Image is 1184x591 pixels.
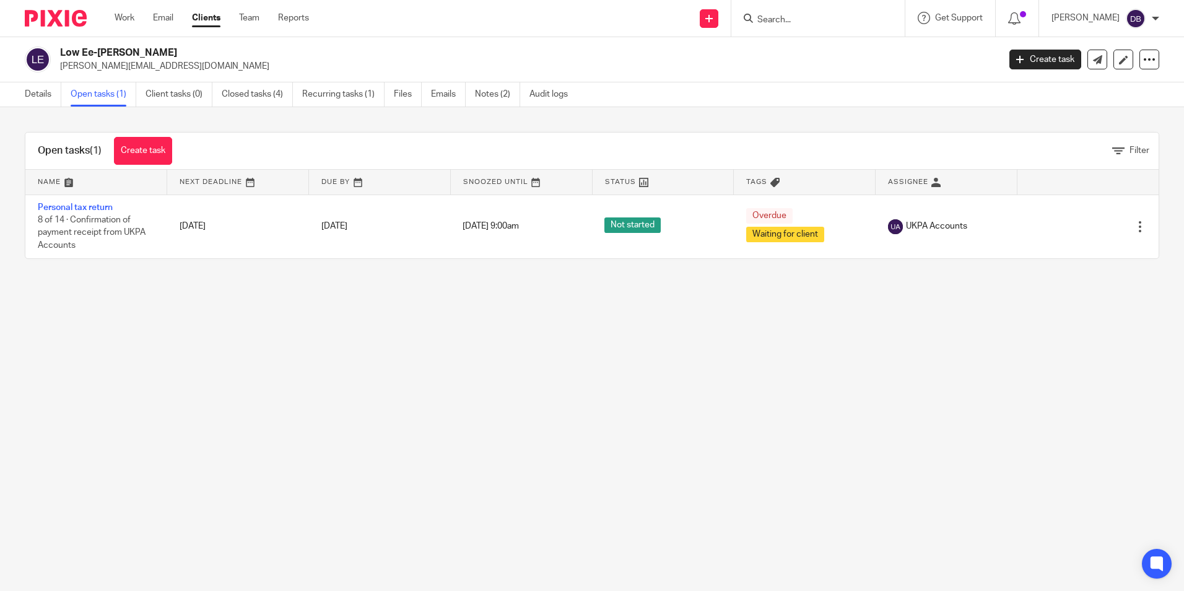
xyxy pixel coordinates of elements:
[604,217,661,233] span: Not started
[463,222,519,231] span: [DATE] 9:00am
[239,12,259,24] a: Team
[71,82,136,107] a: Open tasks (1)
[60,60,991,72] p: [PERSON_NAME][EMAIL_ADDRESS][DOMAIN_NAME]
[1051,12,1120,24] p: [PERSON_NAME]
[1126,9,1146,28] img: svg%3E
[431,82,466,107] a: Emails
[605,178,636,185] span: Status
[475,82,520,107] a: Notes (2)
[38,216,146,250] span: 8 of 14 · Confirmation of payment receipt from UKPA Accounts
[935,14,983,22] span: Get Support
[115,12,134,24] a: Work
[146,82,212,107] a: Client tasks (0)
[1130,146,1149,155] span: Filter
[746,178,767,185] span: Tags
[906,220,967,232] span: UKPA Accounts
[25,82,61,107] a: Details
[394,82,422,107] a: Files
[278,12,309,24] a: Reports
[888,219,903,234] img: svg%3E
[25,46,51,72] img: svg%3E
[153,12,173,24] a: Email
[192,12,220,24] a: Clients
[756,15,868,26] input: Search
[167,195,309,258] td: [DATE]
[222,82,293,107] a: Closed tasks (4)
[90,146,102,155] span: (1)
[38,203,113,212] a: Personal tax return
[1009,50,1081,69] a: Create task
[746,227,824,242] span: Waiting for client
[463,178,528,185] span: Snoozed Until
[60,46,804,59] h2: Low Ee-[PERSON_NAME]
[321,222,347,230] span: [DATE]
[114,137,172,165] a: Create task
[302,82,385,107] a: Recurring tasks (1)
[38,144,102,157] h1: Open tasks
[529,82,577,107] a: Audit logs
[25,10,87,27] img: Pixie
[746,208,793,224] span: Overdue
